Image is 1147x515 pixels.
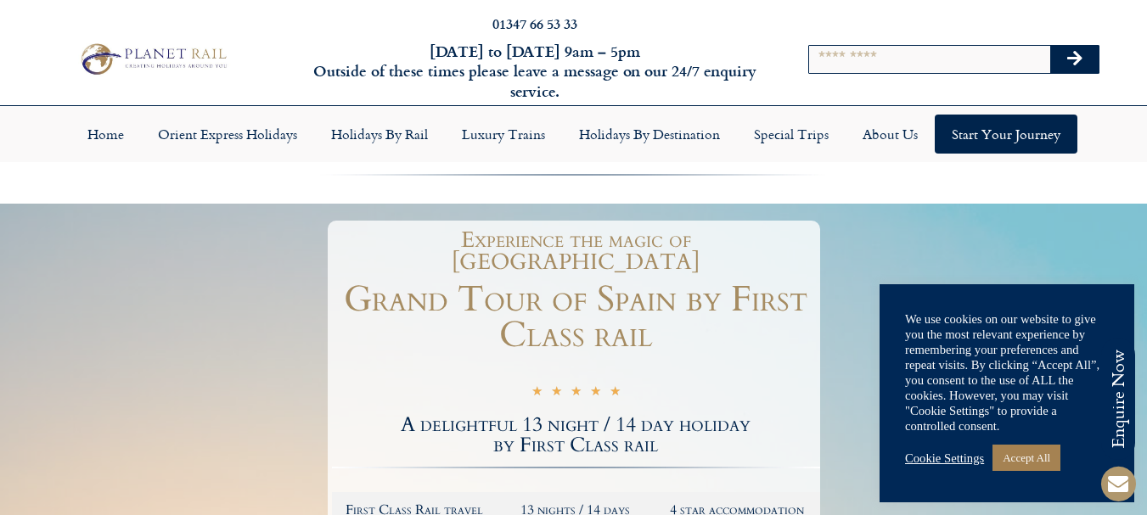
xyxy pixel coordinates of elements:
[590,383,601,403] i: ★
[531,381,621,403] div: 5/5
[340,229,812,273] h1: Experience the magic of [GEOGRAPHIC_DATA]
[562,115,737,154] a: Holidays by Destination
[935,115,1077,154] a: Start your Journey
[551,383,562,403] i: ★
[571,383,582,403] i: ★
[141,115,314,154] a: Orient Express Holidays
[332,282,820,353] h1: Grand Tour of Spain by First Class rail
[531,383,543,403] i: ★
[905,451,984,466] a: Cookie Settings
[70,115,141,154] a: Home
[846,115,935,154] a: About Us
[992,445,1060,471] a: Accept All
[610,383,621,403] i: ★
[332,415,820,456] h2: A delightful 13 night / 14 day holiday by First Class rail
[314,115,445,154] a: Holidays by Rail
[310,42,760,101] h6: [DATE] to [DATE] 9am – 5pm Outside of these times please leave a message on our 24/7 enquiry serv...
[75,40,231,78] img: Planet Rail Train Holidays Logo
[492,14,577,33] a: 01347 66 53 33
[445,115,562,154] a: Luxury Trains
[1050,46,1099,73] button: Search
[737,115,846,154] a: Special Trips
[905,311,1109,434] div: We use cookies on our website to give you the most relevant experience by remembering your prefer...
[8,115,1139,154] nav: Menu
